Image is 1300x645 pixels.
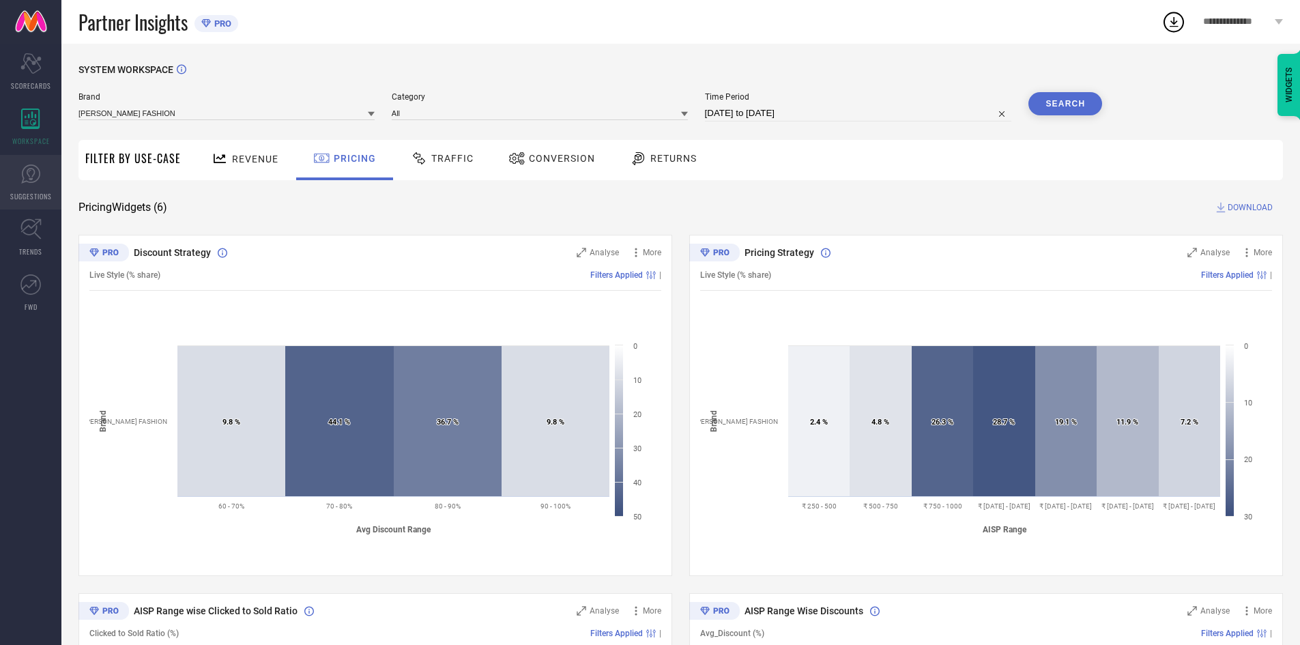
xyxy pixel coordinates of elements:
[1200,606,1230,616] span: Analyse
[633,376,641,385] text: 10
[78,602,129,622] div: Premium
[1244,513,1252,521] text: 30
[643,248,661,257] span: More
[577,248,586,257] svg: Zoom
[643,606,661,616] span: More
[1187,606,1197,616] svg: Zoom
[1228,201,1273,214] span: DOWNLOAD
[1028,92,1102,115] button: Search
[334,153,376,164] span: Pricing
[1254,248,1272,257] span: More
[1187,248,1197,257] svg: Zoom
[98,410,108,432] tspan: Brand
[978,502,1030,510] text: ₹ [DATE] - [DATE]
[19,246,42,257] span: TRENDS
[659,629,661,638] span: |
[689,602,740,622] div: Premium
[1116,418,1138,427] text: 11.9 %
[1244,399,1252,407] text: 10
[328,418,350,427] text: 44.1 %
[1244,342,1248,351] text: 0
[705,105,1012,121] input: Select time period
[810,418,828,427] text: 2.4 %
[745,247,814,258] span: Pricing Strategy
[923,502,962,510] text: ₹ 750 - 1000
[1163,502,1215,510] text: ₹ [DATE] - [DATE]
[89,270,160,280] span: Live Style (% share)
[1270,270,1272,280] span: |
[993,418,1015,427] text: 28.7 %
[12,136,50,146] span: WORKSPACE
[1254,606,1272,616] span: More
[84,418,167,425] text: [PERSON_NAME] FASHION
[78,201,167,214] span: Pricing Widgets ( 6 )
[983,525,1027,534] tspan: AISP Range
[10,191,52,201] span: SUGGESTIONS
[633,342,637,351] text: 0
[709,410,719,432] tspan: Brand
[689,244,740,264] div: Premium
[1161,10,1186,34] div: Open download list
[218,502,244,510] text: 60 - 70%
[1039,502,1092,510] text: ₹ [DATE] - [DATE]
[232,154,278,164] span: Revenue
[547,418,564,427] text: 9.8 %
[705,92,1012,102] span: Time Period
[540,502,570,510] text: 90 - 100%
[437,418,459,427] text: 36.7 %
[633,444,641,453] text: 30
[1055,418,1077,427] text: 19.1 %
[134,247,211,258] span: Discount Strategy
[211,18,231,29] span: PRO
[356,525,431,534] tspan: Avg Discount Range
[590,248,619,257] span: Analyse
[633,478,641,487] text: 40
[1201,270,1254,280] span: Filters Applied
[78,64,173,75] span: SYSTEM WORKSPACE
[78,244,129,264] div: Premium
[529,153,595,164] span: Conversion
[326,502,352,510] text: 70 - 80%
[392,92,688,102] span: Category
[633,513,641,521] text: 50
[78,92,375,102] span: Brand
[1200,248,1230,257] span: Analyse
[863,502,898,510] text: ₹ 500 - 750
[695,418,778,425] text: [PERSON_NAME] FASHION
[590,629,643,638] span: Filters Applied
[871,418,889,427] text: 4.8 %
[802,502,837,510] text: ₹ 250 - 500
[1101,502,1154,510] text: ₹ [DATE] - [DATE]
[431,153,474,164] span: Traffic
[1244,455,1252,464] text: 20
[85,150,181,167] span: Filter By Use-Case
[11,81,51,91] span: SCORECARDS
[745,605,863,616] span: AISP Range Wise Discounts
[650,153,697,164] span: Returns
[590,606,619,616] span: Analyse
[659,270,661,280] span: |
[89,629,179,638] span: Clicked to Sold Ratio (%)
[134,605,298,616] span: AISP Range wise Clicked to Sold Ratio
[1201,629,1254,638] span: Filters Applied
[590,270,643,280] span: Filters Applied
[633,410,641,419] text: 20
[1270,629,1272,638] span: |
[78,8,188,36] span: Partner Insights
[931,418,953,427] text: 26.3 %
[25,302,38,312] span: FWD
[435,502,461,510] text: 80 - 90%
[577,606,586,616] svg: Zoom
[700,270,771,280] span: Live Style (% share)
[222,418,240,427] text: 9.8 %
[700,629,764,638] span: Avg_Discount (%)
[1181,418,1198,427] text: 7.2 %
